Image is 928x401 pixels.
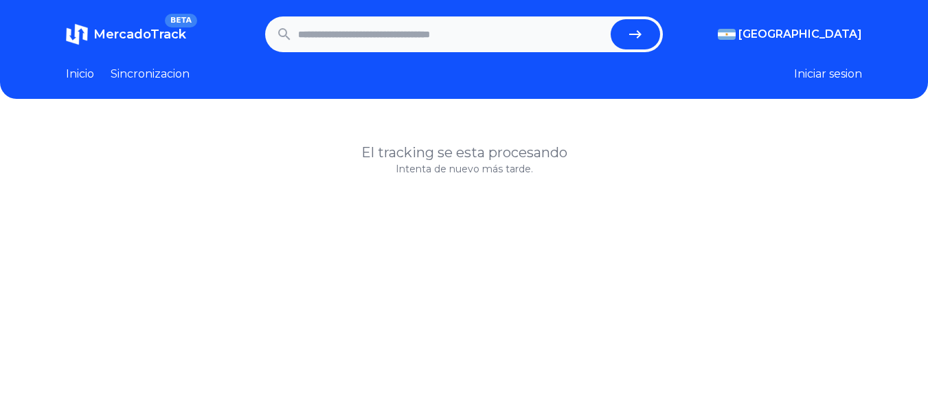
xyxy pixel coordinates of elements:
img: Argentina [718,29,736,40]
span: MercadoTrack [93,27,186,42]
a: MercadoTrackBETA [66,23,186,45]
h1: El tracking se esta procesando [66,143,862,162]
span: [GEOGRAPHIC_DATA] [738,26,862,43]
button: Iniciar sesion [794,66,862,82]
a: Sincronizacion [111,66,190,82]
button: [GEOGRAPHIC_DATA] [718,26,862,43]
a: Inicio [66,66,94,82]
p: Intenta de nuevo más tarde. [66,162,862,176]
img: MercadoTrack [66,23,88,45]
span: BETA [165,14,197,27]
